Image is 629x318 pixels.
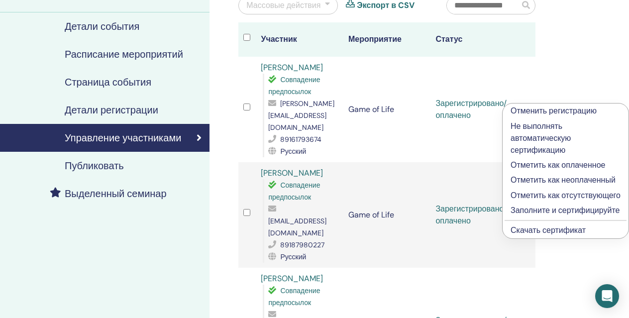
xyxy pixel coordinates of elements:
[511,120,621,156] p: Не выполнять автоматическую сертификацию
[511,105,621,117] p: Отменить регистрацию
[280,147,306,156] span: Русский
[65,188,167,200] h4: Выделенный семинар
[280,135,321,144] span: 89161793674
[256,22,343,57] th: Участник
[280,240,324,249] span: 89187980227
[343,162,430,268] td: Game of Life
[268,216,326,237] span: [EMAIL_ADDRESS][DOMAIN_NAME]
[511,159,621,171] p: Отметить как оплаченное
[268,75,320,96] span: Совпадение предпосылок
[65,48,183,60] h4: Расписание мероприятий
[261,62,323,73] a: [PERSON_NAME]
[511,225,586,235] a: Скачать сертификат
[595,284,619,308] div: Open Intercom Messenger
[430,22,518,57] th: Статус
[261,168,323,178] a: [PERSON_NAME]
[65,132,181,144] h4: Управление участниками
[511,205,621,216] p: Заполните и сертифицируйте
[280,252,306,261] span: Русский
[343,22,430,57] th: Мероприятие
[261,273,323,284] a: [PERSON_NAME]
[65,160,124,172] h4: Публиковать
[65,20,139,32] h4: Детали события
[511,174,621,186] p: Отметить как неоплаченный
[268,99,334,132] span: [PERSON_NAME][EMAIL_ADDRESS][DOMAIN_NAME]
[65,104,158,116] h4: Детали регистрации
[511,190,621,202] p: Отметить как отсутствующего
[268,286,320,307] span: Совпадение предпосылок
[268,181,320,202] span: Совпадение предпосылок
[65,76,151,88] h4: Страница события
[343,57,430,162] td: Game of Life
